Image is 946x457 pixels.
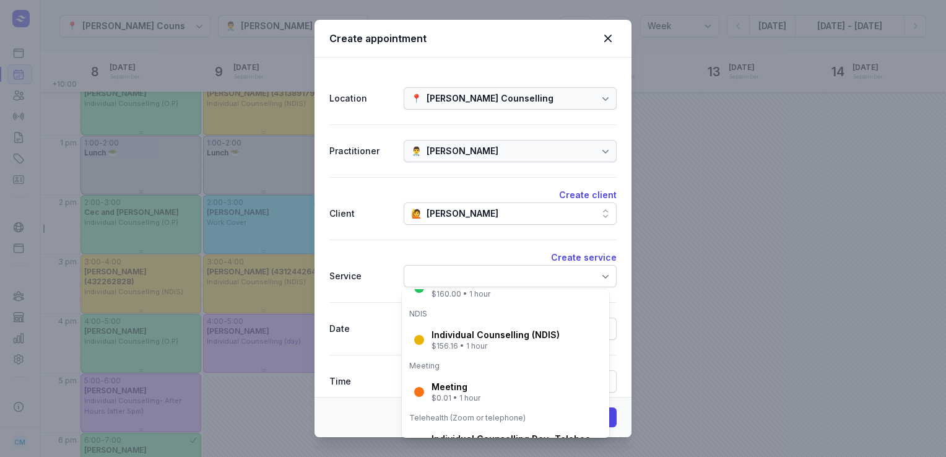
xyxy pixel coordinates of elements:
[329,206,394,221] div: Client
[329,269,394,284] div: Service
[411,144,422,159] div: 👨‍⚕️
[427,91,553,106] div: [PERSON_NAME] Counselling
[551,250,617,265] button: Create service
[432,381,480,393] div: Meeting
[409,309,602,319] div: NDIS
[427,144,498,159] div: [PERSON_NAME]
[411,206,422,221] div: 🙋️
[432,433,599,445] div: Individual Counselling Day- Telehealth(Zoom or telephone)
[329,374,394,389] div: Time
[329,321,394,336] div: Date
[329,31,599,46] div: Create appointment
[409,361,602,371] div: Meeting
[329,144,394,159] div: Practitioner
[411,91,422,106] div: 📍
[432,393,480,403] div: $0.01 • 1 hour
[432,329,560,341] div: Individual Counselling (NDIS)
[559,188,617,202] button: Create client
[329,91,394,106] div: Location
[409,413,602,423] div: Telehealth (Zoom or telephone)
[432,341,560,351] div: $156.16 • 1 hour
[432,289,552,299] div: $160.00 • 1 hour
